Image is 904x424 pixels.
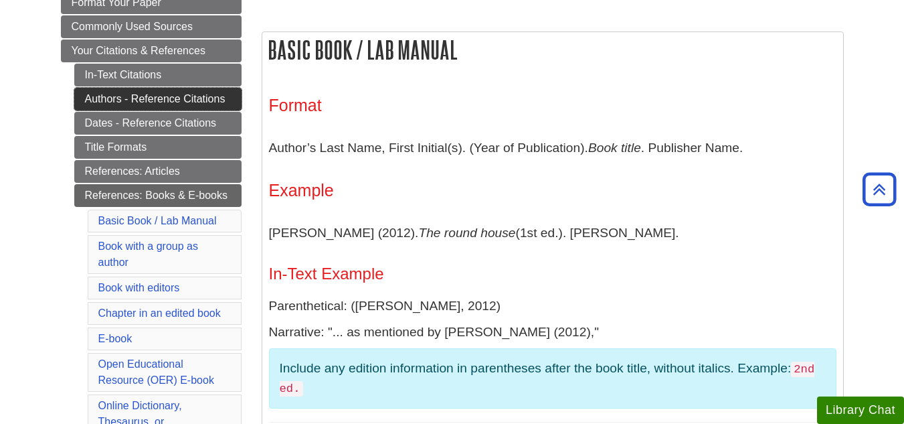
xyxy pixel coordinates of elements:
h2: Basic Book / Lab Manual [262,32,843,68]
a: Your Citations & References [61,40,242,62]
a: Title Formats [74,136,242,159]
a: References: Books & E-books [74,184,242,207]
h3: Format [269,96,836,115]
p: Narrative: "... as mentioned by [PERSON_NAME] (2012)," [269,323,836,342]
h4: In-Text Example [269,265,836,283]
span: Commonly Used Sources [72,21,193,32]
a: Commonly Used Sources [61,15,242,38]
a: Dates - Reference Citations [74,112,242,135]
a: Chapter in an edited book [98,307,221,319]
a: References: Articles [74,160,242,183]
a: E-book [98,333,132,344]
a: Open Educational Resource (OER) E-book [98,358,214,386]
p: Author’s Last Name, First Initial(s). (Year of Publication). . Publisher Name. [269,129,836,167]
span: Your Citations & References [72,45,205,56]
a: Book with a group as author [98,240,198,268]
p: Include any edition information in parentheses after the book title, without italics. Example: [280,359,826,398]
a: Back to Top [858,180,901,198]
p: Parenthetical: ([PERSON_NAME], 2012) [269,297,836,316]
p: [PERSON_NAME] (2012). (1st ed.). [PERSON_NAME]. [269,214,836,253]
i: Book title [588,141,641,155]
h3: Example [269,181,836,200]
a: In-Text Citations [74,64,242,86]
button: Library Chat [817,397,904,424]
a: Authors - Reference Citations [74,88,242,111]
a: Book with editors [98,282,180,293]
i: The round house [418,226,515,240]
a: Basic Book / Lab Manual [98,215,217,226]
